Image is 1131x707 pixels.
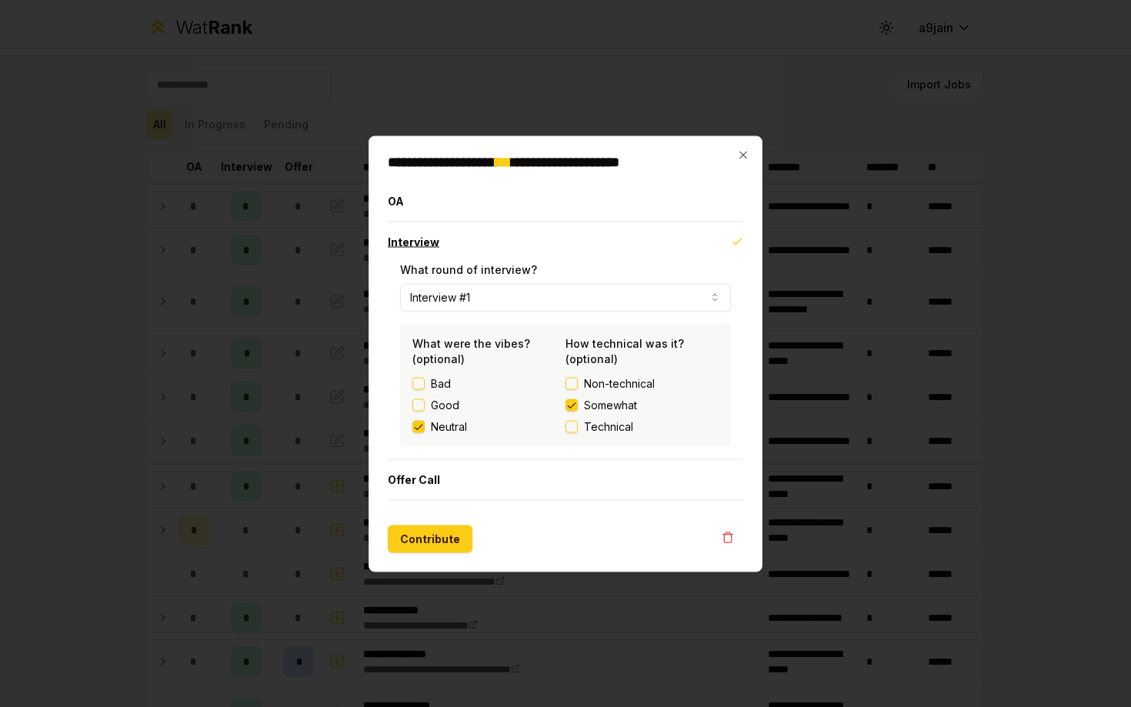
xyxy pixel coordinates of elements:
label: What round of interview? [400,262,537,275]
div: Interview [388,262,743,459]
button: Contribute [388,525,472,552]
span: Technical [584,419,633,434]
label: How technical was it? (optional) [565,336,684,365]
label: Good [431,397,459,412]
label: Neutral [431,419,467,434]
span: Somewhat [584,397,637,412]
label: What were the vibes? (optional) [412,336,530,365]
button: Offer Call [388,459,743,499]
button: Technical [565,420,578,432]
button: Somewhat [565,399,578,411]
span: Non-technical [584,375,655,391]
label: Bad [431,375,451,391]
button: Interview [388,222,743,262]
button: Non-technical [565,377,578,389]
button: OA [388,181,743,221]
